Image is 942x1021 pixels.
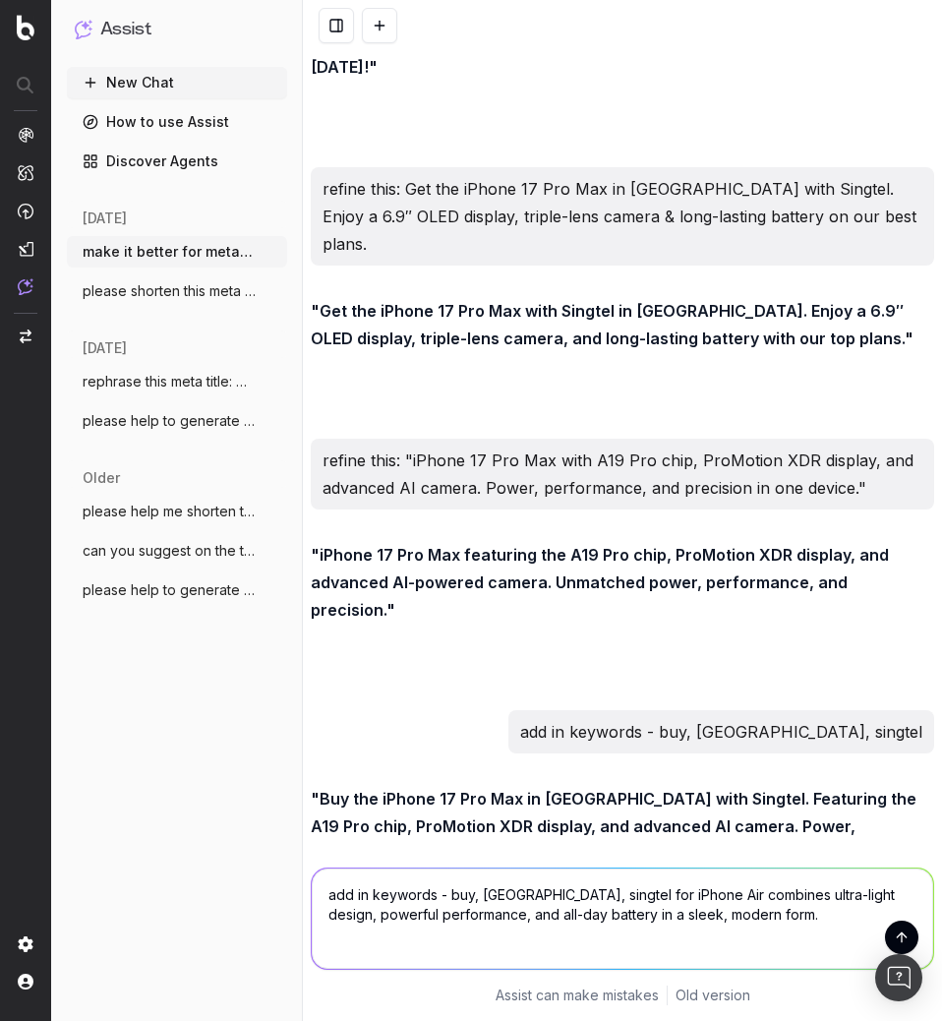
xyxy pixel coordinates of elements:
[311,301,913,348] strong: "Get the iPhone 17 Pro Max with Singtel in [GEOGRAPHIC_DATA]. Enjoy a 6.9″ OLED display, triple-l...
[67,106,287,138] a: How to use Assist
[67,405,287,437] button: please help to generate the below for me
[18,936,33,952] img: Setting
[67,275,287,307] button: please shorten this meta title to 60 cha
[20,330,31,343] img: Switch project
[83,411,256,431] span: please help to generate the below for me
[875,954,922,1001] div: Open Intercom Messenger
[18,127,33,143] img: Analytics
[676,986,750,1005] a: Old version
[83,338,127,358] span: [DATE]
[67,574,287,606] button: please help to generate a content brief
[18,278,33,295] img: Assist
[83,372,256,391] span: rephrase this meta title: Get the latest
[18,203,33,219] img: Activation
[67,535,287,567] button: can you suggest on the this sentence tha
[496,986,659,1005] p: Assist can make mistakes
[311,789,920,864] strong: "Buy the iPhone 17 Pro Max in [GEOGRAPHIC_DATA] with Singtel. Featuring the A19 Pro chip, ProMoti...
[311,545,893,620] strong: "iPhone 17 Pro Max featuring the A19 Pro chip, ProMotion XDR display, and advanced AI-powered cam...
[67,236,287,268] button: make it better for meta title: iPhone 17
[83,468,120,488] span: older
[67,67,287,98] button: New Chat
[67,496,287,527] button: please help me shorten this to 155-160 w
[75,16,279,43] button: Assist
[67,366,287,397] button: rephrase this meta title: Get the latest
[67,146,287,177] a: Discover Agents
[18,241,33,257] img: Studio
[18,164,33,181] img: Intelligence
[83,580,256,600] span: please help to generate a content brief
[323,175,922,258] p: refine this: Get the iPhone 17 Pro Max in [GEOGRAPHIC_DATA] with Singtel. Enjoy a 6.9″ OLED displ...
[83,541,256,561] span: can you suggest on the this sentence tha
[18,974,33,990] img: My account
[323,447,922,502] p: refine this: "iPhone 17 Pro Max with A19 Pro chip, ProMotion XDR display, and advanced AI camera....
[520,718,922,746] p: add in keywords - buy, [GEOGRAPHIC_DATA], singtel
[75,20,92,38] img: Assist
[83,209,127,228] span: [DATE]
[83,281,256,301] span: please shorten this meta title to 60 cha
[17,15,34,40] img: Botify logo
[312,869,933,969] textarea: add in keywords - buy, [GEOGRAPHIC_DATA], singtel for iPhone Air combines ultra-light design, pow...
[100,16,151,43] h1: Assist
[83,502,256,521] span: please help me shorten this to 155-160 w
[83,242,256,262] span: make it better for meta title: iPhone 17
